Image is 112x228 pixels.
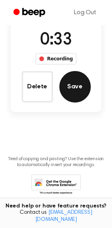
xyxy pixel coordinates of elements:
[59,71,91,103] button: Save Audio Record
[35,210,92,222] a: [EMAIL_ADDRESS][DOMAIN_NAME]
[6,156,106,168] p: Tired of copying and pasting? Use the extension to automatically insert your recordings.
[8,5,52,21] a: Beep
[66,3,104,22] a: Log Out
[35,53,77,65] div: Recording
[22,71,53,103] button: Delete Audio Record
[5,209,107,223] span: Contact us
[40,32,72,49] span: 0:33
